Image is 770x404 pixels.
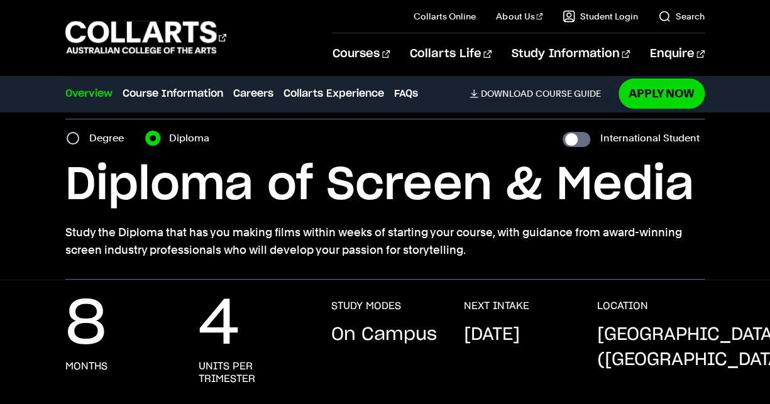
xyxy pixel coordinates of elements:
a: Student Login [563,10,638,23]
a: DownloadCourse Guide [470,88,611,99]
label: Degree [89,129,131,147]
a: Careers [233,86,273,101]
label: International Student [600,129,700,147]
a: Courses [333,33,390,75]
h3: units per trimester [198,360,305,385]
a: Study Information [512,33,630,75]
h3: NEXT INTAKE [464,300,529,312]
a: Collarts Experience [283,86,384,101]
p: On Campus [331,322,437,347]
p: 4 [198,300,239,350]
a: Enquire [650,33,705,75]
a: About Us [496,10,542,23]
a: Apply Now [619,79,705,108]
a: Collarts Online [414,10,476,23]
a: Course Information [123,86,223,101]
h3: LOCATION [597,300,648,312]
a: FAQs [394,86,418,101]
a: Collarts Life [410,33,491,75]
p: Study the Diploma that has you making films within weeks of starting your course, with guidance f... [65,224,705,259]
label: Diploma [169,129,217,147]
p: 8 [65,300,106,350]
a: Search [658,10,705,23]
h1: Diploma of Screen & Media [65,157,705,214]
a: Overview [65,86,113,101]
div: Go to homepage [65,19,226,55]
h3: months [65,360,107,373]
span: Download [481,88,533,99]
h3: STUDY MODES [331,300,401,312]
p: [DATE] [464,322,520,347]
